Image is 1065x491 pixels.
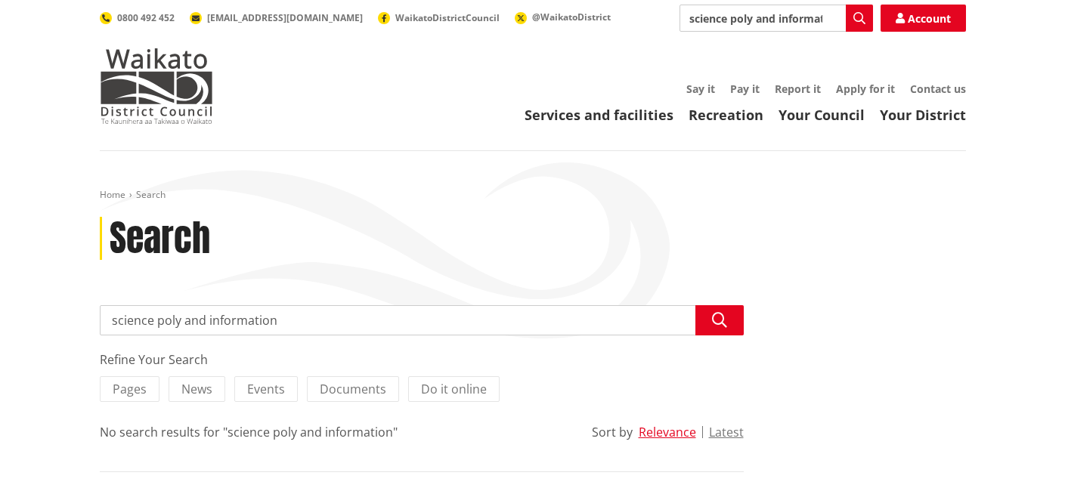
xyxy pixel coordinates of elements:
[190,11,363,24] a: [EMAIL_ADDRESS][DOMAIN_NAME]
[836,82,895,96] a: Apply for it
[100,189,966,202] nav: breadcrumb
[730,82,760,96] a: Pay it
[775,82,821,96] a: Report it
[515,11,611,23] a: @WaikatoDistrict
[378,11,500,24] a: WaikatoDistrictCouncil
[779,106,865,124] a: Your Council
[113,381,147,397] span: Pages
[100,48,213,124] img: Waikato District Council - Te Kaunihera aa Takiwaa o Waikato
[136,188,166,201] span: Search
[100,188,125,201] a: Home
[207,11,363,24] span: [EMAIL_ADDRESS][DOMAIN_NAME]
[100,11,175,24] a: 0800 492 452
[689,106,763,124] a: Recreation
[592,423,633,441] div: Sort by
[100,423,398,441] div: No search results for "science poly and information"
[639,425,696,439] button: Relevance
[421,381,487,397] span: Do it online
[100,305,744,335] input: Search input
[110,217,210,261] h1: Search
[881,5,966,32] a: Account
[680,5,873,32] input: Search input
[117,11,175,24] span: 0800 492 452
[532,11,611,23] span: @WaikatoDistrict
[247,381,285,397] span: Events
[910,82,966,96] a: Contact us
[880,106,966,124] a: Your District
[709,425,744,439] button: Latest
[100,350,744,369] div: Refine Your Search
[686,82,715,96] a: Say it
[395,11,500,24] span: WaikatoDistrictCouncil
[525,106,673,124] a: Services and facilities
[320,381,386,397] span: Documents
[181,381,212,397] span: News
